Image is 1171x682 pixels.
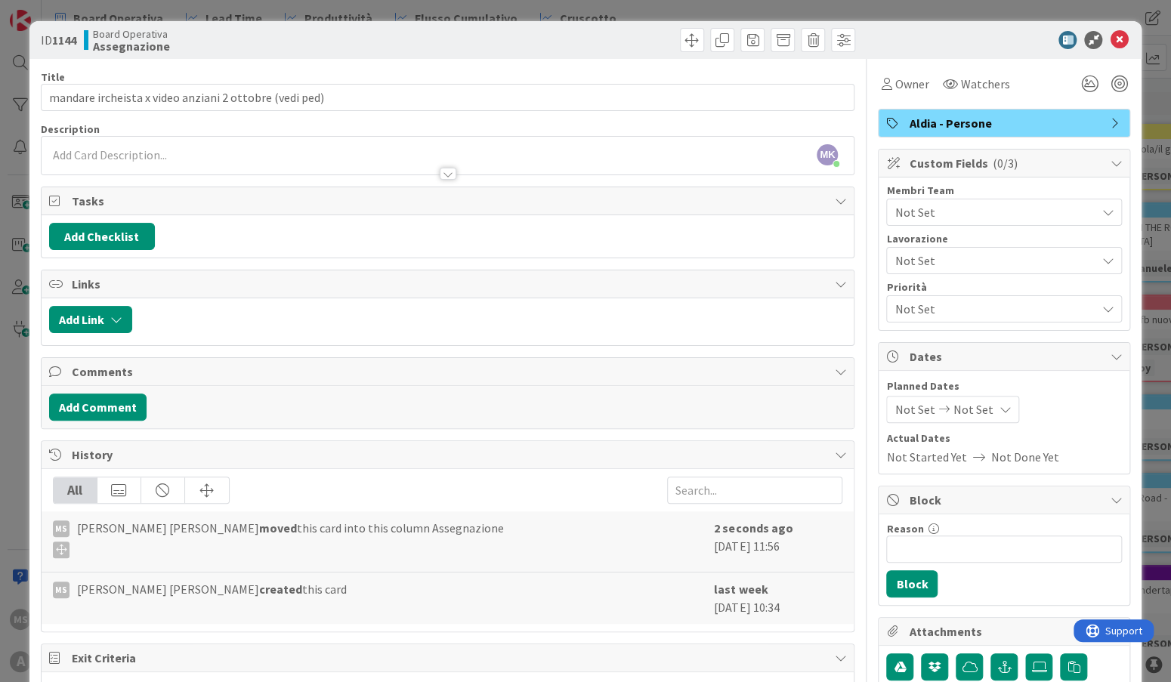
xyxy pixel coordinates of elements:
span: Board Operativa [93,28,170,40]
div: [DATE] 10:34 [714,580,842,616]
button: Add Link [49,306,132,333]
span: Not Set [894,300,1095,318]
button: Block [886,570,938,597]
span: Aldia - Persone [909,114,1102,132]
div: [DATE] 11:56 [714,519,842,564]
span: Planned Dates [886,378,1122,394]
span: Comments [72,363,827,381]
b: last week [714,582,768,597]
input: type card name here... [41,84,855,111]
span: Not Set [894,203,1095,221]
span: Attachments [909,622,1102,640]
div: All [54,477,97,503]
span: Exit Criteria [72,649,827,667]
span: Owner [894,75,928,93]
b: moved [259,520,297,535]
div: MS [53,520,70,537]
span: MK [817,144,838,165]
span: Description [41,122,100,136]
div: Lavorazione [886,233,1122,244]
span: Not Started Yet [886,448,966,466]
button: Add Checklist [49,223,155,250]
span: Not Set [953,400,993,418]
span: Custom Fields [909,154,1102,172]
span: [PERSON_NAME] [PERSON_NAME] this card into this column Assegnazione [77,519,504,558]
span: Watchers [960,75,1009,93]
b: created [259,582,302,597]
button: Add Comment [49,393,147,421]
span: [PERSON_NAME] [PERSON_NAME] this card [77,580,347,598]
span: Not Done Yet [990,448,1058,466]
label: Reason [886,522,923,535]
span: Block [909,491,1102,509]
span: ID [41,31,76,49]
span: Not Set [894,400,935,418]
span: Not Set [894,250,1088,271]
span: Actual Dates [886,430,1122,446]
input: Search... [667,477,842,504]
span: Links [72,275,827,293]
b: 1144 [52,32,76,48]
b: Assegnazione [93,40,170,52]
span: Support [32,2,69,20]
span: Tasks [72,192,827,210]
div: Priorità [886,282,1122,292]
span: History [72,446,827,464]
span: ( 0/3 ) [992,156,1017,171]
div: MS [53,582,70,598]
span: Dates [909,347,1102,366]
b: 2 seconds ago [714,520,793,535]
div: Membri Team [886,185,1122,196]
label: Title [41,70,65,84]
